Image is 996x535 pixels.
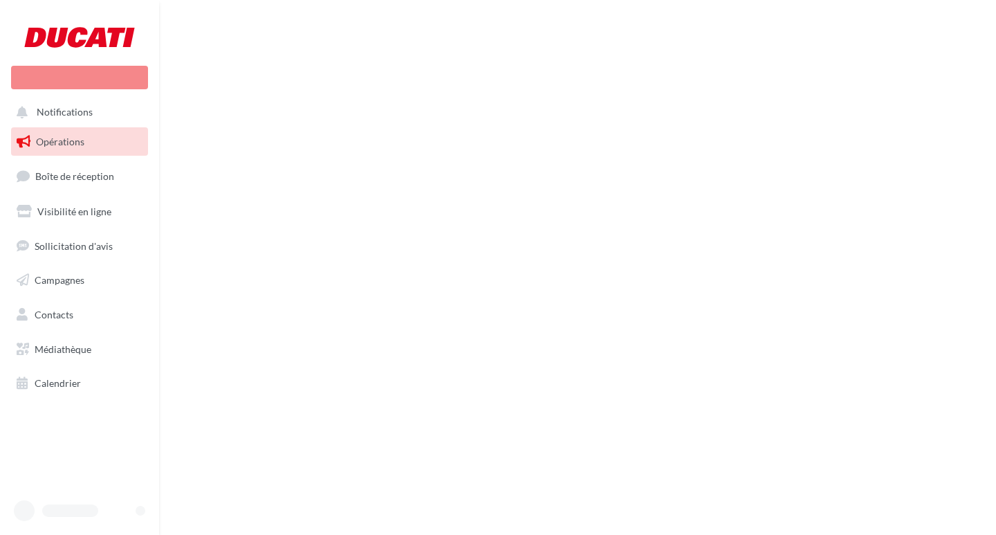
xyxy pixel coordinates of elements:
div: Nouvelle campagne [11,66,148,89]
a: Visibilité en ligne [8,197,151,226]
a: Médiathèque [8,335,151,364]
a: Contacts [8,300,151,329]
span: Visibilité en ligne [37,206,111,217]
a: Campagnes [8,266,151,295]
span: Notifications [37,107,93,118]
span: Sollicitation d'avis [35,239,113,251]
a: Calendrier [8,369,151,398]
a: Boîte de réception [8,161,151,191]
span: Calendrier [35,377,81,389]
span: Boîte de réception [35,170,114,182]
a: Sollicitation d'avis [8,232,151,261]
span: Opérations [36,136,84,147]
span: Contacts [35,309,73,320]
span: Campagnes [35,274,84,286]
span: Médiathèque [35,343,91,355]
a: Opérations [8,127,151,156]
